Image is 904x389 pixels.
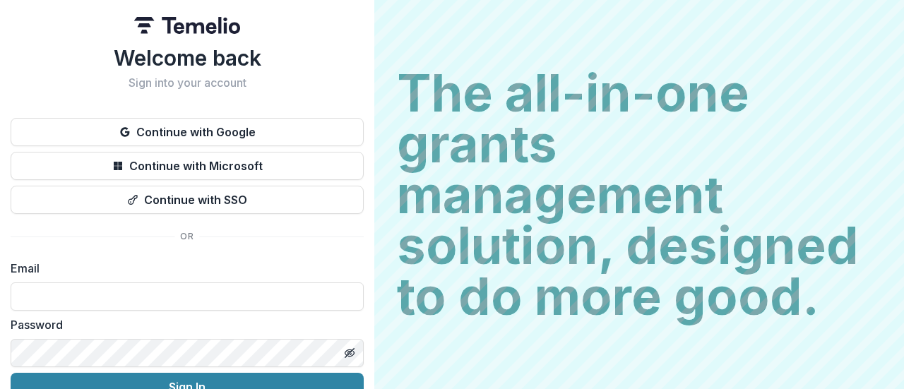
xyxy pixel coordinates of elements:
img: Temelio [134,17,240,34]
button: Continue with Google [11,118,364,146]
label: Password [11,316,355,333]
h2: Sign into your account [11,76,364,90]
button: Continue with Microsoft [11,152,364,180]
button: Toggle password visibility [338,342,361,364]
h1: Welcome back [11,45,364,71]
button: Continue with SSO [11,186,364,214]
label: Email [11,260,355,277]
